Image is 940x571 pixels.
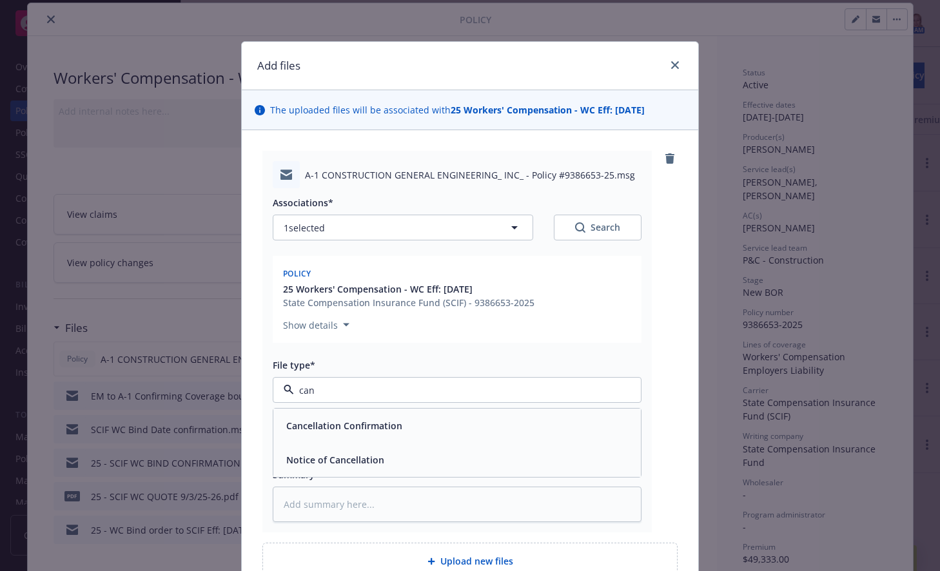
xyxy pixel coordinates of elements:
[286,419,402,432] button: Cancellation Confirmation
[440,554,513,568] span: Upload new files
[286,453,384,467] button: Notice of Cancellation
[273,359,315,371] span: File type*
[294,383,615,397] input: Filter by keyword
